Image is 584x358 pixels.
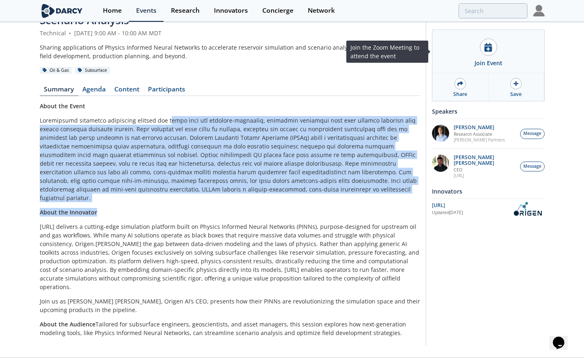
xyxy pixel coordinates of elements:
div: Research [171,7,200,14]
div: Events [136,7,157,14]
a: Participants [144,86,190,96]
div: Save [510,91,522,98]
div: Innovators [432,184,545,198]
img: logo-wide.svg [40,4,84,18]
div: Speakers [432,104,545,119]
img: 1EXUV5ipS3aUf9wnAL7U [432,125,449,142]
p: [URL] [454,173,516,178]
input: Advanced Search [459,3,527,18]
p: Join us as [PERSON_NAME] [PERSON_NAME], Origen AI’s CEO, presents how their PINNs are revolutioni... [40,297,420,314]
button: Message [520,129,545,139]
span: Message [523,163,541,170]
span: Message [523,130,541,137]
button: Message [520,162,545,172]
span: • [68,29,73,37]
div: Oil & Gas [40,67,72,74]
p: Tailored for subsurface engineers, geoscientists, and asset managers, this session explores how n... [40,320,420,337]
a: [URL] Updated[DATE] OriGen.AI [432,202,545,216]
div: Subsurface [75,67,110,74]
img: 20112e9a-1f67-404a-878c-a26f1c79f5da [432,155,449,172]
p: Loremipsumd sitametco adipiscing elitsed doe tempo inci utl etdolore-magnaaliq, enimadmin veniamq... [40,116,420,202]
div: Concierge [262,7,293,14]
div: Network [308,7,335,14]
iframe: chat widget [550,325,576,350]
p: CEO [454,167,516,173]
div: Sharing applications of Physics Informed Neural Networks to accelerate reservoir simulation and s... [40,43,420,60]
div: Technical [DATE] 9:00 AM - 10:00 AM MDT [40,29,420,37]
strong: About the Event [40,102,85,110]
strong: About the Audience [40,320,95,328]
div: Innovators [214,7,248,14]
a: Summary [40,86,78,96]
div: [URL] [432,202,510,209]
p: [PERSON_NAME] [PERSON_NAME] [454,155,516,166]
strong: About the Innovator [40,208,97,216]
div: Updated [DATE] [432,210,510,216]
div: Join Event [475,59,502,67]
a: Agenda [78,86,110,96]
a: Content [110,86,144,96]
div: Share [453,91,467,98]
p: Research Associate [454,131,505,137]
img: OriGen.AI [510,202,545,216]
p: [PERSON_NAME] Partners [454,137,505,143]
img: Profile [533,5,545,16]
p: [URL] delivers a cutting-edge simulation platform built on Physics Informed Neural Networks (PINN... [40,222,420,291]
div: Home [103,7,122,14]
p: [PERSON_NAME] [454,125,505,130]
